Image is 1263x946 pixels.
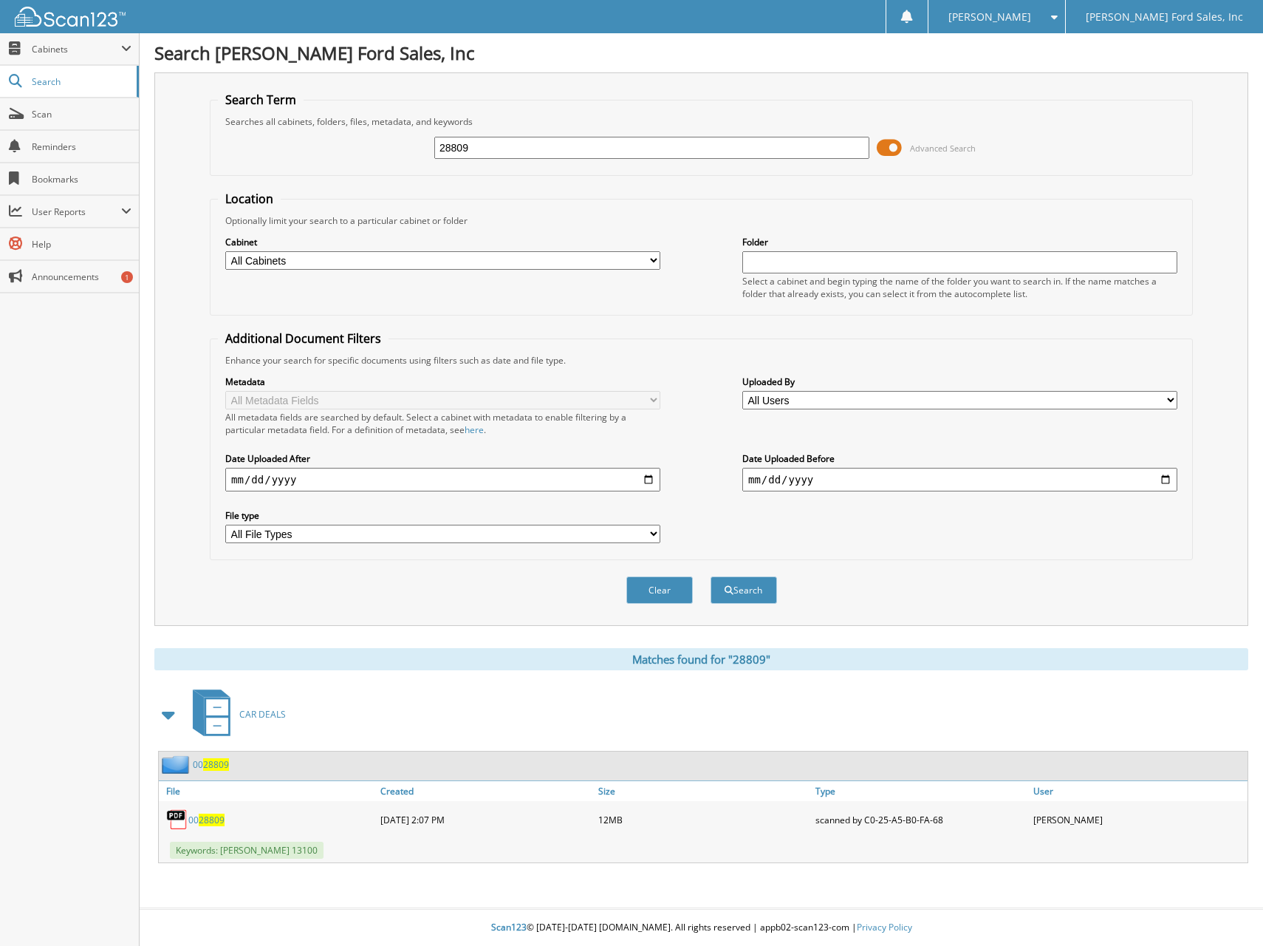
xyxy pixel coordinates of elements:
[225,236,660,248] label: Cabinet
[595,805,812,834] div: 12MB
[218,115,1185,128] div: Searches all cabinets, folders, files, metadata, and keywords
[1030,805,1247,834] div: [PERSON_NAME]
[218,191,281,207] legend: Location
[193,758,229,771] a: 0028809
[857,921,912,933] a: Privacy Policy
[218,330,389,347] legend: Additional Document Filters
[199,814,225,826] span: 28809
[32,140,131,153] span: Reminders
[910,143,976,154] span: Advanced Search
[32,75,129,88] span: Search
[711,576,777,604] button: Search
[1030,781,1247,801] a: User
[32,173,131,186] span: Bookmarks
[239,708,286,721] span: CAR DEALS
[203,758,229,771] span: 28809
[15,7,126,27] img: scan123-logo-white.svg
[184,685,286,743] a: CAR DEALS
[32,43,121,55] span: Cabinets
[225,375,660,388] label: Metadata
[140,910,1263,946] div: © [DATE]-[DATE] [DOMAIN_NAME]. All rights reserved | appb02-scan123-com |
[465,423,484,436] a: here
[595,781,812,801] a: Size
[154,648,1248,670] div: Matches found for "28809"
[626,576,693,604] button: Clear
[162,755,193,774] img: folder2.png
[742,375,1177,388] label: Uploaded By
[32,270,131,283] span: Announcements
[742,468,1177,491] input: end
[491,921,527,933] span: Scan123
[121,271,133,283] div: 1
[742,275,1177,300] div: Select a cabinet and begin typing the name of the folder you want to search in. If the name match...
[32,205,121,218] span: User Reports
[225,509,660,522] label: File type
[32,238,131,251] span: Help
[218,92,304,108] legend: Search Term
[166,809,188,831] img: PDF.png
[188,814,225,826] a: 0028809
[225,452,660,465] label: Date Uploaded After
[812,805,1030,834] div: scanned by C0-25-A5-B0-FA-68
[742,236,1177,248] label: Folder
[225,411,660,436] div: All metadata fields are searched by default. Select a cabinet with metadata to enable filtering b...
[32,108,131,120] span: Scan
[377,805,595,834] div: [DATE] 2:07 PM
[1086,13,1243,21] span: [PERSON_NAME] Ford Sales, Inc
[742,452,1177,465] label: Date Uploaded Before
[170,842,324,859] span: Keywords: [PERSON_NAME] 13100
[377,781,595,801] a: Created
[225,468,660,491] input: start
[812,781,1030,801] a: Type
[159,781,377,801] a: File
[948,13,1031,21] span: [PERSON_NAME]
[218,354,1185,367] div: Enhance your search for specific documents using filters such as date and file type.
[154,41,1248,65] h1: Search [PERSON_NAME] Ford Sales, Inc
[218,214,1185,227] div: Optionally limit your search to a particular cabinet or folder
